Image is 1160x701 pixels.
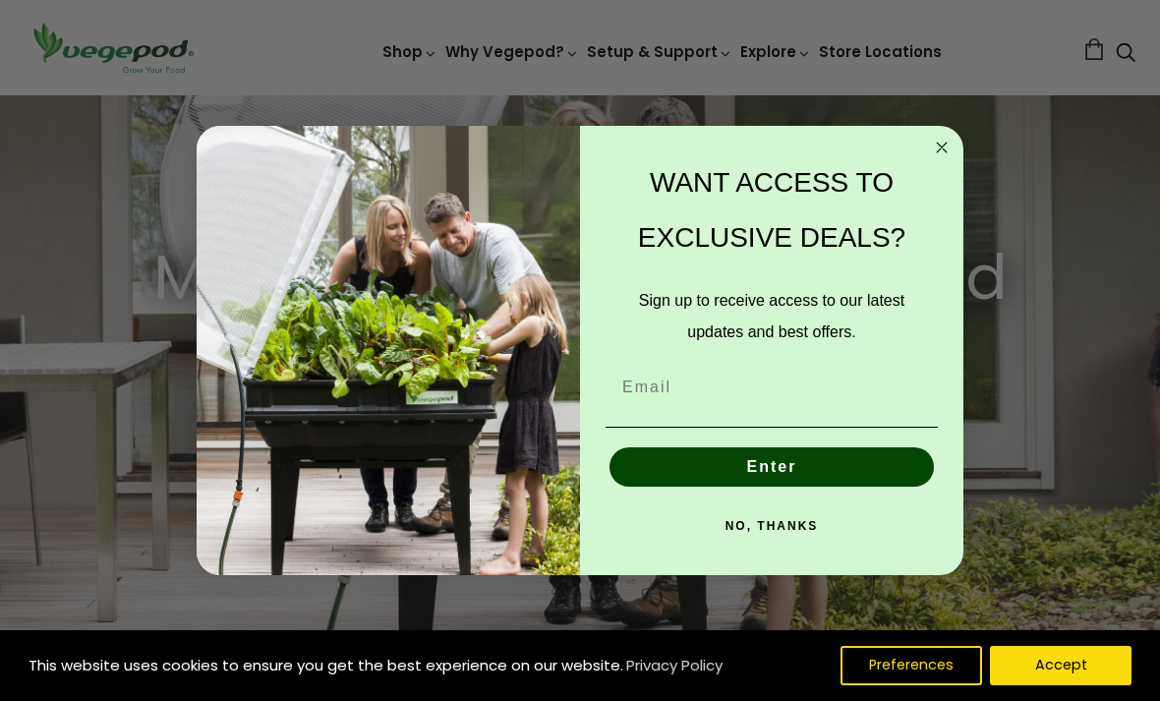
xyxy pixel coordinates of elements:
span: This website uses cookies to ensure you get the best experience on our website. [29,655,623,675]
img: underline [606,427,938,428]
button: NO, THANKS [606,506,938,546]
button: Enter [609,447,934,487]
span: Sign up to receive access to our latest updates and best offers. [639,292,904,340]
img: e9d03583-1bb1-490f-ad29-36751b3212ff.jpeg [197,126,580,575]
button: Preferences [841,646,982,685]
span: WANT ACCESS TO EXCLUSIVE DEALS? [638,167,905,253]
button: Close dialog [930,136,954,159]
button: Accept [990,646,1131,685]
input: Email [606,368,938,407]
a: Privacy Policy (opens in a new tab) [623,648,725,683]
